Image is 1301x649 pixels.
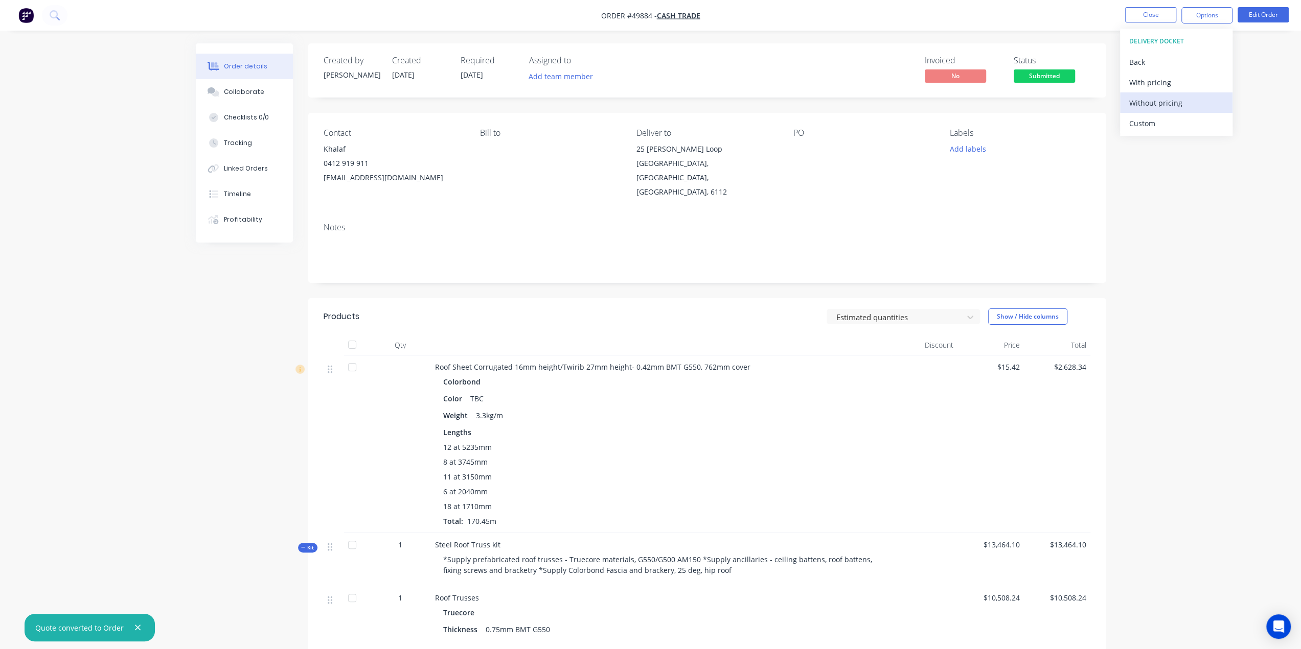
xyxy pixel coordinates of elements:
span: $13,464.10 [1028,539,1086,550]
div: Colorbond [443,374,485,389]
div: Checklists 0/0 [224,113,269,122]
div: Linked Orders [224,164,268,173]
div: Back [1129,55,1223,69]
div: 25 [PERSON_NAME] Loop [636,142,777,156]
div: Truecore [443,605,478,620]
span: $2,628.34 [1028,362,1086,372]
div: Assigned to [529,56,631,65]
div: 25 [PERSON_NAME] Loop[GEOGRAPHIC_DATA], [GEOGRAPHIC_DATA], [GEOGRAPHIC_DATA], 6112 [636,142,777,199]
button: Add team member [523,69,598,83]
div: Bill to [480,128,620,138]
span: 12 at 5235mm [443,442,492,452]
span: Roof Trusses [435,593,479,603]
div: Products [324,310,359,323]
div: Thickness [443,622,482,637]
div: Tracking [224,138,252,148]
div: Total [1024,335,1090,355]
span: 18 at 1710mm [443,501,492,512]
div: [PERSON_NAME] [324,69,380,80]
div: Discount [891,335,957,355]
div: Order details [224,62,267,71]
div: Labels [950,128,1090,138]
span: 1 [398,592,402,603]
button: Add labels [944,142,991,156]
span: [DATE] [461,70,483,80]
button: Options [1181,7,1232,23]
span: Submitted [1014,69,1075,82]
div: Notes [324,223,1090,232]
button: Show / Hide columns [988,308,1067,325]
div: With pricing [1129,75,1223,90]
button: Close [1125,7,1176,22]
button: Edit Order [1238,7,1289,22]
div: Timeline [224,189,251,199]
span: $10,508.24 [962,592,1020,603]
span: [DATE] [392,70,415,80]
div: Collaborate [224,87,264,97]
span: Order #49884 - [601,11,657,20]
span: Roof Sheet Corrugated 16mm height/Twirib 27mm height- 0.42mm BMT G550, 762mm cover [435,362,750,372]
button: Timeline [196,181,293,207]
span: $10,508.24 [1028,592,1086,603]
span: Steel Roof Truss kit [435,540,500,549]
div: Khalaf0412 919 911[EMAIL_ADDRESS][DOMAIN_NAME] [324,142,464,185]
span: 170.45m [463,516,500,526]
button: Linked Orders [196,156,293,181]
div: 0412 919 911 [324,156,464,171]
span: 11 at 3150mm [443,471,492,482]
div: Invoiced [925,56,1001,65]
span: Kit [301,544,314,551]
div: Quote converted to Order [35,622,124,633]
button: Kit [298,543,317,552]
div: Created [392,56,448,65]
div: Open Intercom Messenger [1266,614,1291,639]
div: 3.3kg/m [472,408,507,423]
button: Checklists 0/0 [196,105,293,130]
span: Total: [443,516,463,526]
button: Collaborate [196,79,293,105]
span: 6 at 2040mm [443,486,488,497]
div: Created by [324,56,380,65]
a: Cash Trade [657,11,700,20]
div: [GEOGRAPHIC_DATA], [GEOGRAPHIC_DATA], [GEOGRAPHIC_DATA], 6112 [636,156,777,199]
div: Required [461,56,517,65]
div: Without pricing [1129,95,1223,110]
div: [EMAIL_ADDRESS][DOMAIN_NAME] [324,171,464,185]
div: DELIVERY DOCKET [1129,35,1223,48]
button: Profitability [196,207,293,232]
span: Lengths [443,427,471,438]
div: 0.75mm BMT G550 [482,622,554,637]
span: *Supply prefabricated roof trusses - Truecore materials, G550/G500 AM150 *Supply ancillaries - ce... [443,555,874,575]
span: 8 at 3745mm [443,456,488,467]
div: Price [957,335,1024,355]
button: Add team member [529,69,599,83]
button: Order details [196,54,293,79]
span: $13,464.10 [962,539,1020,550]
div: Profitability [224,215,262,224]
span: No [925,69,986,82]
div: Custom [1129,116,1223,131]
button: Tracking [196,130,293,156]
span: 1 [398,539,402,550]
div: Contact [324,128,464,138]
div: TBC [466,391,488,406]
div: Status [1014,56,1090,65]
div: Qty [370,335,431,355]
div: Khalaf [324,142,464,156]
span: $15.42 [962,362,1020,372]
div: Deliver to [636,128,777,138]
button: Submitted [1014,69,1075,85]
div: Color [443,391,466,406]
div: Weight [443,408,472,423]
img: Factory [18,8,34,23]
div: PO [793,128,933,138]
